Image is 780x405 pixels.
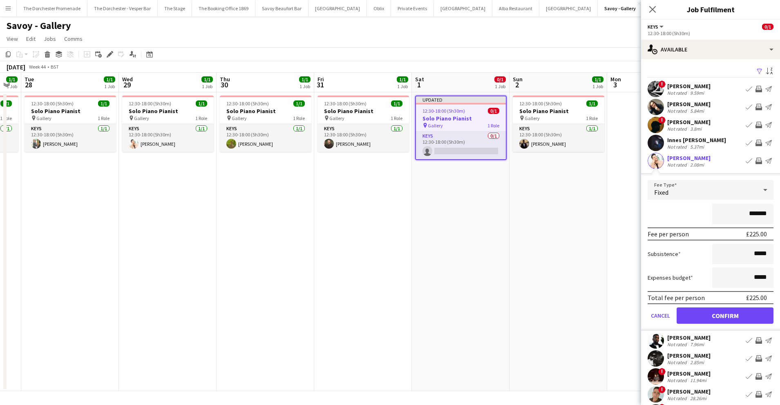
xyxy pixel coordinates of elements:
span: Gallery [525,115,540,121]
span: Edit [26,35,36,42]
div: 1 Job [495,83,505,89]
span: Comms [64,35,83,42]
span: 0/1 [494,76,506,82]
span: Fri [317,76,324,83]
button: The Dorchester Promenade [17,0,87,16]
div: Available [641,40,780,59]
button: Private Events [391,0,434,16]
div: Not rated [667,108,688,114]
div: Innes [PERSON_NAME] [667,136,726,144]
span: 12:30-18:00 (5h30m) [519,100,562,107]
span: Sat [415,76,424,83]
div: [PERSON_NAME] [667,82,711,90]
div: Not rated [667,162,688,168]
app-card-role: Keys1/112:30-18:00 (5h30m)[PERSON_NAME] [122,124,214,152]
span: Wed [122,76,133,83]
span: 1/1 [98,100,110,107]
div: 7.96mi [688,341,706,347]
button: The Dorchester - Vesper Bar [87,0,158,16]
h3: Solo Piano Pianist [416,115,506,122]
h3: Solo Piano Pianist [122,107,214,115]
div: 1 Job [397,83,408,89]
div: Not rated [667,341,688,347]
span: 1/1 [391,100,402,107]
span: 1/1 [299,76,311,82]
span: Keys [648,24,658,30]
span: Thu [220,76,230,83]
div: 12:30-18:00 (5h30m)1/1Solo Piano Pianist Gallery1 RoleKeys1/112:30-18:00 (5h30m)[PERSON_NAME] [122,96,214,152]
app-job-card: Updated12:30-18:00 (5h30m)0/1Solo Piano Pianist Gallery1 RoleKeys0/112:30-18:00 (5h30m) [415,96,507,160]
span: 12:30-18:00 (5h30m) [129,100,171,107]
div: 5.84mi [688,108,706,114]
span: Gallery [134,115,149,121]
div: Not rated [667,126,688,132]
div: 2.08mi [688,162,706,168]
h3: Job Fulfilment [641,4,780,15]
span: 1/1 [0,100,12,107]
span: Gallery [428,122,443,129]
div: 2.85mi [688,359,706,365]
button: [GEOGRAPHIC_DATA] [308,0,367,16]
button: [GEOGRAPHIC_DATA] [434,0,492,16]
span: ! [658,368,666,375]
div: £225.00 [746,230,767,238]
span: Jobs [44,35,56,42]
h3: Solo Piano Pianist [25,107,116,115]
span: 31 [316,80,324,89]
div: Not rated [667,90,688,96]
div: 12:30-18:00 (5h30m) [648,30,773,36]
span: 1/1 [586,100,598,107]
a: Edit [23,33,39,44]
div: 5.37mi [688,144,706,150]
span: Week 44 [27,64,47,70]
div: Not rated [667,377,688,383]
span: 1/1 [592,76,603,82]
span: Mon [610,76,621,83]
h3: Solo Piano Pianist [513,107,604,115]
a: Jobs [40,33,59,44]
app-card-role: Keys1/112:30-18:00 (5h30m)[PERSON_NAME] [513,124,604,152]
h3: Solo Piano Pianist [317,107,409,115]
span: 2 [512,80,523,89]
div: Updated [416,96,506,103]
div: [PERSON_NAME] [667,334,711,341]
app-card-role: Keys1/112:30-18:00 (5h30m)[PERSON_NAME] [220,124,311,152]
app-job-card: 12:30-18:00 (5h30m)1/1Solo Piano Pianist Gallery1 RoleKeys1/112:30-18:00 (5h30m)[PERSON_NAME] [513,96,604,152]
span: 12:30-18:00 (5h30m) [226,100,269,107]
span: 1/1 [201,76,213,82]
span: Fixed [654,188,668,196]
div: 1 Job [592,83,603,89]
label: Subsistence [648,250,681,258]
span: ! [658,116,666,124]
div: 1 Job [104,83,115,89]
div: 1 Job [299,83,310,89]
a: Comms [61,33,86,44]
button: Cancel [648,307,673,324]
button: Confirm [677,307,773,324]
label: Expenses budget [648,274,693,281]
span: 1 Role [391,115,402,121]
app-job-card: 12:30-18:00 (5h30m)1/1Solo Piano Pianist Gallery1 RoleKeys1/112:30-18:00 (5h30m)[PERSON_NAME] [220,96,311,152]
span: 1/1 [196,100,207,107]
span: 1 Role [293,115,305,121]
span: 1 Role [586,115,598,121]
span: 30 [219,80,230,89]
span: 3 [609,80,621,89]
div: Fee per person [648,230,689,238]
div: [PERSON_NAME] [667,352,711,359]
a: View [3,33,21,44]
span: 1 Role [487,122,499,129]
span: 1/1 [397,76,408,82]
app-job-card: 12:30-18:00 (5h30m)1/1Solo Piano Pianist Gallery1 RoleKeys1/112:30-18:00 (5h30m)[PERSON_NAME] [25,96,116,152]
div: Not rated [667,395,688,401]
h1: Savoy - Gallery [7,20,71,32]
button: Oblix [367,0,391,16]
span: ! [658,386,666,393]
app-job-card: 12:30-18:00 (5h30m)1/1Solo Piano Pianist Gallery1 RoleKeys1/112:30-18:00 (5h30m)[PERSON_NAME] [317,96,409,152]
span: 0/1 [488,108,499,114]
div: 28.26mi [688,395,708,401]
div: BST [51,64,59,70]
span: 1 Role [195,115,207,121]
